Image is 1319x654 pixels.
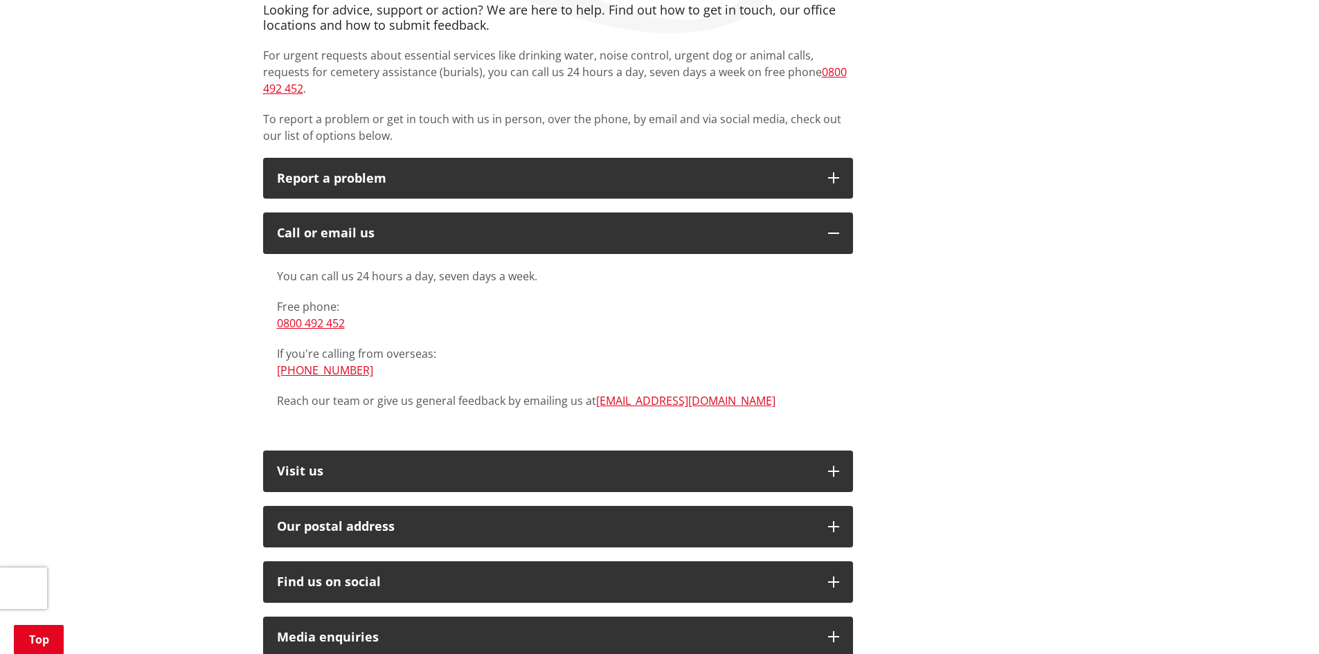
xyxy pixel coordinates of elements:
[596,393,775,408] a: [EMAIL_ADDRESS][DOMAIN_NAME]
[263,64,847,96] a: 0800 492 452
[277,316,345,331] a: 0800 492 452
[277,298,839,331] p: Free phone:
[263,561,853,603] button: Find us on social
[277,464,814,478] p: Visit us
[277,575,814,589] div: Find us on social
[263,212,853,254] button: Call or email us
[263,451,853,492] button: Visit us
[14,625,64,654] a: Top
[263,3,853,33] h4: Looking for advice, support or action? We are here to help. Find out how to get in touch, our off...
[277,345,839,379] p: If you're calling from overseas:
[1255,596,1305,646] iframe: Messenger Launcher
[277,520,814,534] h2: Our postal address
[277,172,814,185] p: Report a problem
[277,630,814,644] div: Media enquiries
[277,226,814,240] div: Call or email us
[263,158,853,199] button: Report a problem
[277,392,839,409] p: Reach our team or give us general feedback by emailing us at
[263,506,853,547] button: Our postal address
[263,111,853,144] p: To report a problem or get in touch with us in person, over the phone, by email and via social me...
[277,268,839,284] p: You can call us 24 hours a day, seven days a week.
[263,47,853,97] p: For urgent requests about essential services like drinking water, noise control, urgent dog or an...
[277,363,373,378] a: [PHONE_NUMBER]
